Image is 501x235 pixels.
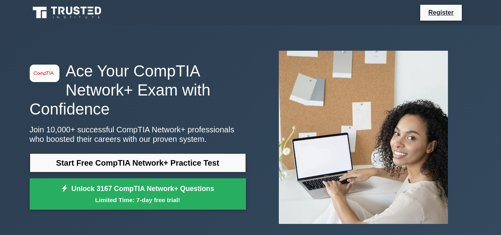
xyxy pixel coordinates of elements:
[30,61,246,118] h1: Ace Your CompTIA Network+ Exam with Confidence
[30,153,246,172] a: Start Free CompTIA Network+ Practice Test
[30,178,246,210] a: Unlock 3167 CompTIA Network+ QuestionsLimited Time: 7-day free trial!
[423,8,458,17] a: Register
[40,195,236,204] small: Limited Time: 7-day free trial!
[30,125,246,144] p: Join 10,000+ successful CompTIA Network+ professionals who boosted their careers with our proven ...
